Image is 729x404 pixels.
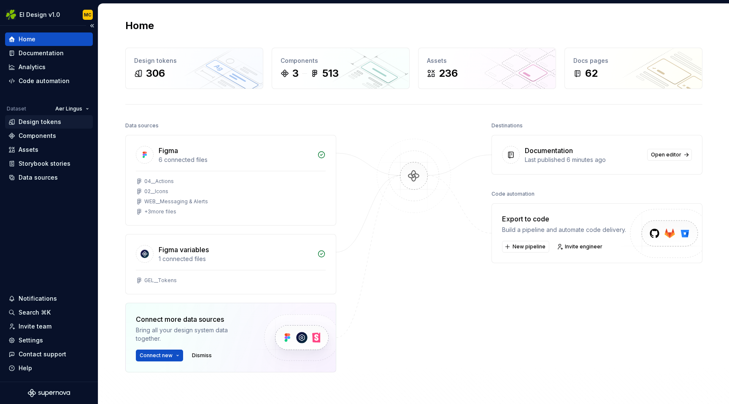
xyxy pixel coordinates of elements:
[19,77,70,85] div: Code automation
[272,48,410,89] a: Components3513
[585,67,598,80] div: 62
[491,120,523,132] div: Destinations
[5,171,93,184] a: Data sources
[427,57,547,65] div: Assets
[125,234,336,294] a: Figma variables1 connected filesGEL__Tokens
[5,115,93,129] a: Design tokens
[554,241,606,253] a: Invite engineer
[136,326,250,343] div: Bring all your design system data together.
[502,226,626,234] div: Build a pipeline and automate code delivery.
[159,145,178,156] div: Figma
[418,48,556,89] a: Assets236
[140,352,173,359] span: Connect new
[84,11,92,18] div: MC
[19,322,51,331] div: Invite team
[19,173,58,182] div: Data sources
[86,20,98,32] button: Collapse sidebar
[502,214,626,224] div: Export to code
[125,120,159,132] div: Data sources
[192,352,212,359] span: Dismiss
[19,364,32,372] div: Help
[144,208,176,215] div: + 3 more files
[136,314,250,324] div: Connect more data sources
[7,105,26,112] div: Dataset
[573,57,694,65] div: Docs pages
[19,63,46,71] div: Analytics
[5,129,93,143] a: Components
[125,48,263,89] a: Design tokens306
[19,294,57,303] div: Notifications
[125,19,154,32] h2: Home
[19,49,64,57] div: Documentation
[159,156,312,164] div: 6 connected files
[513,243,545,250] span: New pipeline
[144,277,177,284] div: GEL__Tokens
[19,308,51,317] div: Search ⌘K
[5,32,93,46] a: Home
[19,118,61,126] div: Design tokens
[5,361,93,375] button: Help
[125,135,336,226] a: Figma6 connected files04__Actions02__IconsWEB__Messaging & Alerts+3more files
[5,347,93,361] button: Contact support
[159,255,312,263] div: 1 connected files
[144,198,208,205] div: WEB__Messaging & Alerts
[144,188,168,195] div: 02__Icons
[565,243,602,250] span: Invite engineer
[564,48,702,89] a: Docs pages62
[51,103,93,115] button: Aer Lingus
[502,241,549,253] button: New pipeline
[19,336,43,345] div: Settings
[5,143,93,156] a: Assets
[5,320,93,333] a: Invite team
[19,35,35,43] div: Home
[5,157,93,170] a: Storybook stories
[525,145,573,156] div: Documentation
[19,159,70,168] div: Storybook stories
[136,350,183,361] button: Connect new
[5,60,93,74] a: Analytics
[28,389,70,397] svg: Supernova Logo
[134,57,254,65] div: Design tokens
[439,67,458,80] div: 236
[322,67,339,80] div: 513
[146,67,165,80] div: 306
[5,334,93,347] a: Settings
[2,5,96,24] button: EI Design v1.0MC
[19,350,66,358] div: Contact support
[5,46,93,60] a: Documentation
[19,11,60,19] div: EI Design v1.0
[281,57,401,65] div: Components
[651,151,681,158] span: Open editor
[19,132,56,140] div: Components
[144,178,174,185] div: 04__Actions
[292,67,299,80] div: 3
[159,245,209,255] div: Figma variables
[6,10,16,20] img: 56b5df98-d96d-4d7e-807c-0afdf3bdaefa.png
[188,350,216,361] button: Dismiss
[5,74,93,88] a: Code automation
[55,105,82,112] span: Aer Lingus
[5,292,93,305] button: Notifications
[525,156,642,164] div: Last published 6 minutes ago
[5,306,93,319] button: Search ⌘K
[19,145,38,154] div: Assets
[491,188,535,200] div: Code automation
[647,149,692,161] a: Open editor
